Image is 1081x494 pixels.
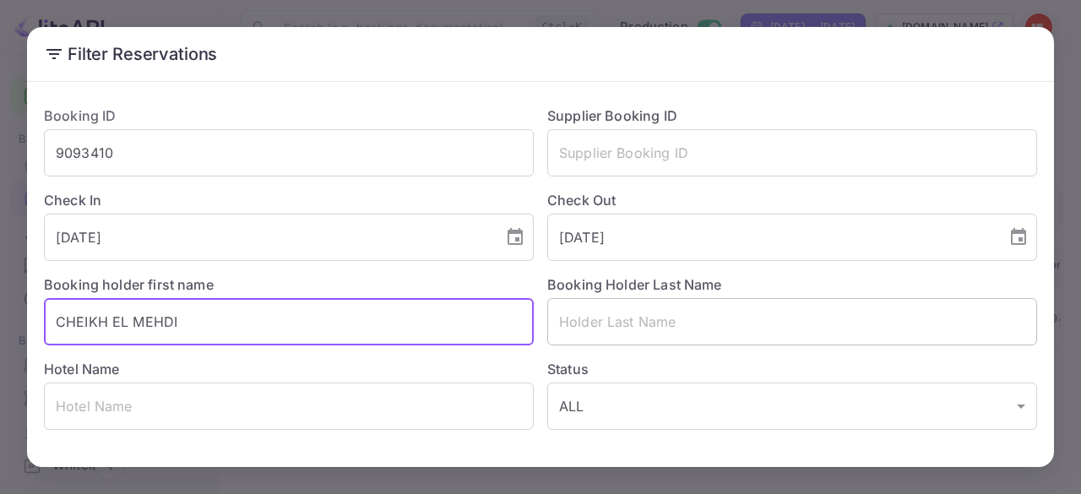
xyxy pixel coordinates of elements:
label: Check In [44,190,534,210]
input: Hotel Name [44,383,534,430]
input: Booking ID [44,129,534,176]
label: Check Out [547,190,1037,210]
div: ALL [547,383,1037,430]
input: yyyy-mm-dd [547,214,995,261]
button: Choose date, selected date is Aug 29, 2025 [498,220,532,254]
input: yyyy-mm-dd [44,214,492,261]
h2: Filter Reservations [27,27,1054,81]
label: Status [547,359,1037,379]
label: Booking ID [44,107,117,124]
input: Supplier Booking ID [547,129,1037,176]
input: Holder First Name [44,298,534,345]
label: Booking holder first name [44,276,214,293]
label: Booking Holder Last Name [547,276,722,293]
input: Holder Last Name [547,298,1037,345]
button: Choose date, selected date is Sep 1, 2025 [1002,220,1035,254]
label: Hotel Name [44,361,120,377]
label: Supplier Booking ID [547,107,677,124]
